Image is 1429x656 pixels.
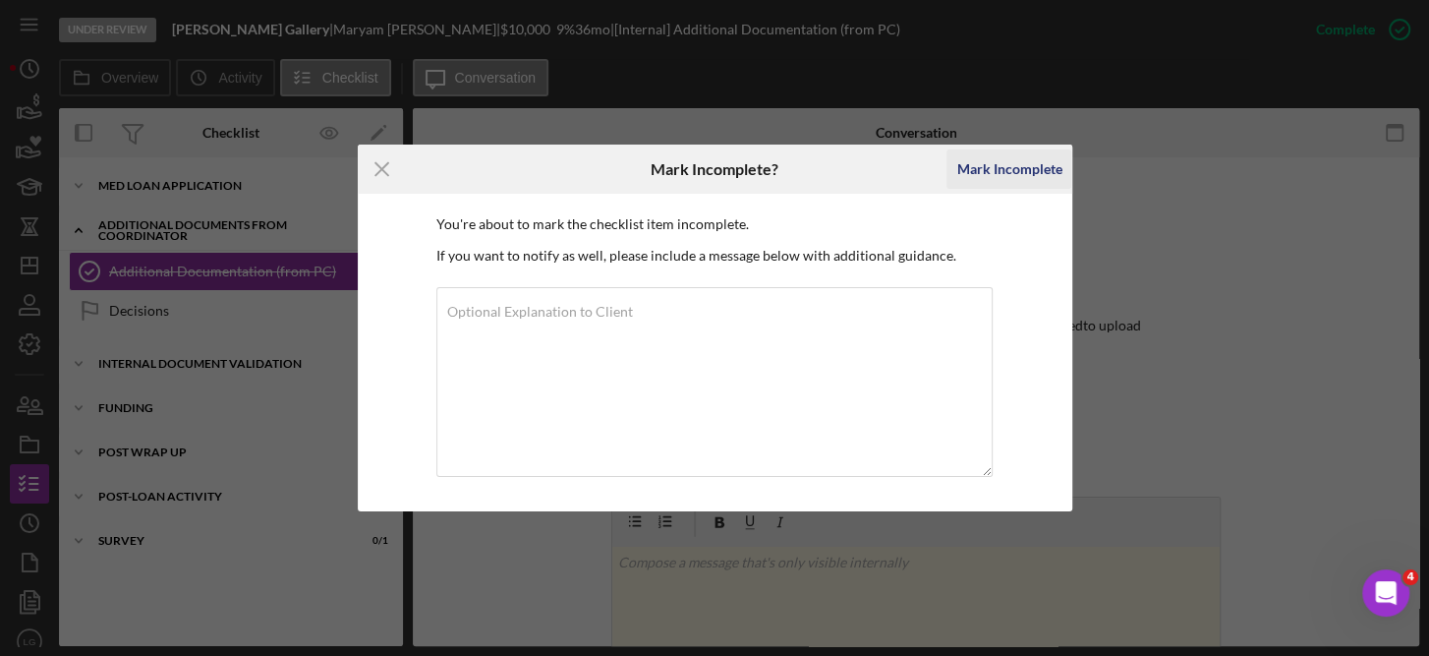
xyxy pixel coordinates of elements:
[651,160,778,178] h6: Mark Incomplete?
[946,149,1071,189] button: Mark Incomplete
[1402,569,1418,585] span: 4
[436,213,994,235] p: You're about to mark the checklist item incomplete.
[956,149,1061,189] div: Mark Incomplete
[447,304,633,320] label: Optional Explanation to Client
[436,245,994,267] p: If you want to notify as well, please include a message below with additional guidance.
[1362,569,1409,617] iframe: Intercom live chat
